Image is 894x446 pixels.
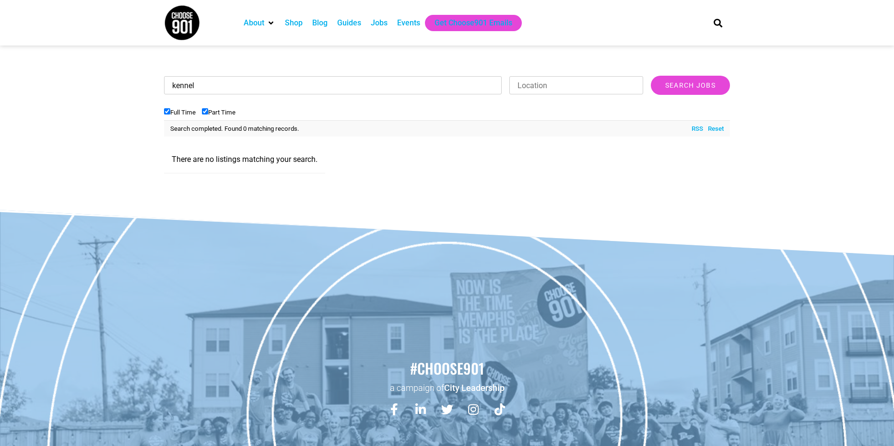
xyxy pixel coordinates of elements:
h2: #choose901 [5,358,889,378]
input: Full Time [164,108,170,114]
a: City Leadership [444,383,505,393]
a: Reset [703,124,724,134]
span: Search completed. Found 0 matching records. [170,125,299,132]
div: About [239,15,280,31]
div: Search [710,15,726,31]
a: Blog [312,17,328,29]
label: Full Time [164,109,196,116]
nav: Main nav [239,15,697,31]
label: Part Time [202,109,235,116]
input: Search Jobs [651,76,730,95]
input: Keywords [164,76,502,94]
a: Jobs [371,17,388,29]
a: RSS [687,124,703,134]
input: Location [509,76,643,94]
li: There are no listings matching your search. [164,146,325,173]
a: Get Choose901 Emails [435,17,512,29]
a: Shop [285,17,303,29]
p: a campaign of [5,382,889,394]
input: Part Time [202,108,208,114]
a: About [244,17,264,29]
a: Guides [337,17,361,29]
a: Events [397,17,420,29]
